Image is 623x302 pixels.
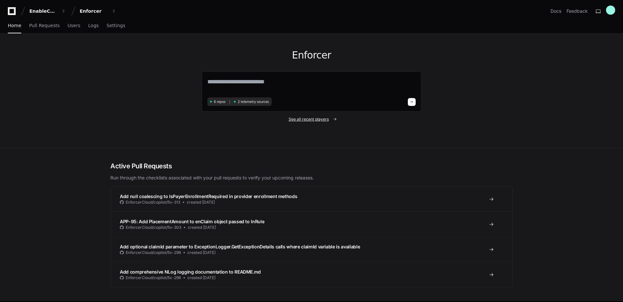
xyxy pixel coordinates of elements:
[126,225,181,230] span: EnforcerCloud/copilot/fix-303
[126,275,181,280] span: EnforcerCloud/copilot/fix-296
[188,225,216,230] span: created [DATE]
[120,193,297,199] span: Add null coalescing to IsPayerEnrollmentRequired in provider enrollment methods
[187,275,216,280] span: created [DATE]
[111,262,512,287] a: Add comprehensive NLog logging documentation to README.mdEnforcerCloud/copilot/fix-296created [DATE]
[88,24,99,27] span: Logs
[202,117,421,122] a: See all recent players
[126,250,181,255] span: EnforcerCloud/copilot/fix-298
[80,8,108,14] div: Enforcer
[289,117,329,122] span: See all recent players
[187,250,216,255] span: created [DATE]
[238,99,269,104] span: 2 telemetry sources
[68,24,80,27] span: Users
[106,24,125,27] span: Settings
[111,187,512,211] a: Add null coalescing to IsPayerEnrollmentRequired in provider enrollment methodsEnforcerCloud/copi...
[214,99,226,104] span: 6 repos
[27,5,69,17] button: EnableComp
[111,237,512,262] a: Add optional claimId parameter to ExceptionLogger.GetExceptionDetails calls where claimId variabl...
[29,8,57,14] div: EnableComp
[111,211,512,237] a: APP-95: Add PlacementAmount to enClaim object passed to InRuleEnforcerCloud/copilot/fix-303create...
[120,244,360,249] span: Add optional claimId parameter to ExceptionLogger.GetExceptionDetails calls where claimId variabl...
[202,49,421,61] h1: Enforcer
[68,18,80,33] a: Users
[126,200,180,205] span: EnforcerCloud/copilot/fix-313
[8,18,21,33] a: Home
[120,269,261,275] span: Add comprehensive NLog logging documentation to README.md
[29,24,59,27] span: Pull Requests
[8,24,21,27] span: Home
[551,8,561,14] a: Docs
[187,200,215,205] span: created [DATE]
[88,18,99,33] a: Logs
[567,8,588,14] button: Feedback
[106,18,125,33] a: Settings
[29,18,59,33] a: Pull Requests
[120,219,264,224] span: APP-95: Add PlacementAmount to enClaim object passed to InRule
[110,161,513,171] h2: Active Pull Requests
[110,175,513,181] p: Run through the checklists associated with your pull requests to verify your upcoming releases.
[77,5,119,17] button: Enforcer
